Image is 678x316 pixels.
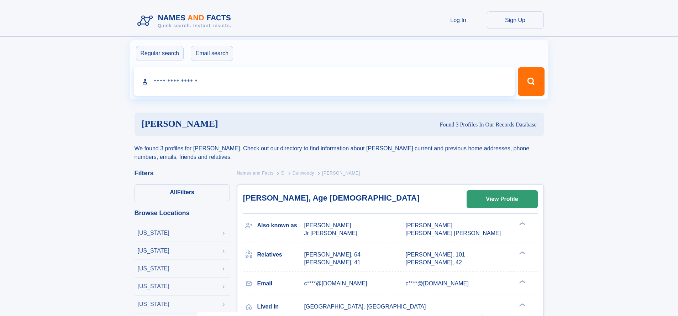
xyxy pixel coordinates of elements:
div: [US_STATE] [138,284,169,289]
h3: Lived in [257,301,304,313]
div: [US_STATE] [138,266,169,271]
a: [PERSON_NAME], 42 [406,259,462,266]
h3: Email [257,278,304,290]
label: Regular search [136,46,184,61]
a: View Profile [467,191,537,208]
span: All [170,189,177,195]
div: ❯ [517,279,526,284]
a: Names and Facts [237,169,274,177]
label: Filters [135,184,230,201]
a: [PERSON_NAME], 64 [304,251,361,259]
a: Sign Up [487,11,544,29]
button: Search Button [518,67,544,96]
span: D [281,171,284,176]
span: Dunwoody [293,171,315,176]
span: [PERSON_NAME] [406,222,453,228]
div: [US_STATE] [138,248,169,254]
div: ❯ [517,222,526,226]
div: Filters [135,170,230,176]
span: Jr [PERSON_NAME] [304,230,357,236]
h1: [PERSON_NAME] [142,120,329,129]
span: [PERSON_NAME] [322,171,360,176]
a: [PERSON_NAME], Age [DEMOGRAPHIC_DATA] [243,193,420,202]
h3: Also known as [257,219,304,232]
span: [PERSON_NAME] [304,222,351,228]
span: [GEOGRAPHIC_DATA], [GEOGRAPHIC_DATA] [304,304,426,310]
label: Email search [191,46,233,61]
a: Dunwoody [293,169,315,177]
div: ❯ [517,250,526,255]
div: ❯ [517,302,526,307]
div: View Profile [486,191,518,207]
img: Logo Names and Facts [135,11,237,31]
div: Found 3 Profiles In Our Records Database [329,121,536,129]
input: search input [134,67,515,96]
h3: Relatives [257,249,304,261]
a: [PERSON_NAME], 41 [304,259,361,266]
a: [PERSON_NAME], 101 [406,251,465,259]
div: [US_STATE] [138,301,169,307]
div: [US_STATE] [138,230,169,236]
span: [PERSON_NAME] [PERSON_NAME] [406,230,501,236]
a: D [281,169,284,177]
div: Browse Locations [135,210,230,216]
div: We found 3 profiles for [PERSON_NAME]. Check out our directory to find information about [PERSON_... [135,136,544,161]
a: Log In [430,11,487,29]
